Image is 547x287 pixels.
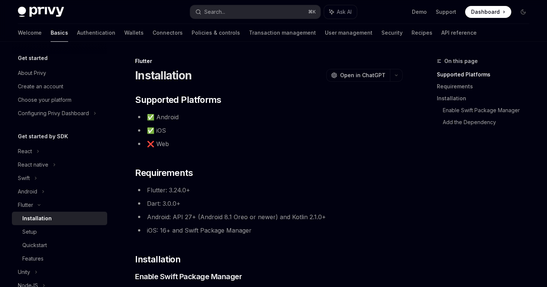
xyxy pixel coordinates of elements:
[22,241,47,250] div: Quickstart
[340,72,386,79] span: Open in ChatGPT
[135,212,403,222] li: Android: API 27+ (Android 8.1 Oreo or newer) and Kotlin 2.1.0+
[412,8,427,16] a: Demo
[135,167,193,179] span: Requirements
[135,253,180,265] span: Installation
[135,69,192,82] h1: Installation
[153,24,183,42] a: Connectors
[412,24,432,42] a: Recipes
[51,24,68,42] a: Basics
[135,112,403,122] li: ✅ Android
[18,54,48,63] h5: Get started
[437,69,535,81] a: Supported Platforms
[436,8,456,16] a: Support
[249,24,316,42] a: Transaction management
[18,82,63,91] div: Create an account
[12,66,107,80] a: About Privy
[325,24,372,42] a: User management
[12,252,107,265] a: Features
[12,212,107,225] a: Installation
[18,201,33,209] div: Flutter
[443,116,535,128] a: Add the Dependency
[517,6,529,18] button: Toggle dark mode
[324,5,357,19] button: Ask AI
[124,24,144,42] a: Wallets
[12,80,107,93] a: Create an account
[441,24,477,42] a: API reference
[204,7,225,16] div: Search...
[22,214,52,223] div: Installation
[337,8,352,16] span: Ask AI
[22,254,44,263] div: Features
[135,94,221,106] span: Supported Platforms
[192,24,240,42] a: Policies & controls
[77,24,115,42] a: Authentication
[190,5,320,19] button: Search...⌘K
[12,239,107,252] a: Quickstart
[18,160,48,169] div: React native
[437,92,535,104] a: Installation
[135,185,403,195] li: Flutter: 3.24.0+
[18,147,32,156] div: React
[18,95,71,104] div: Choose your platform
[18,24,42,42] a: Welcome
[443,104,535,116] a: Enable Swift Package Manager
[18,69,46,78] div: About Privy
[135,139,403,149] li: ❌ Web
[22,227,37,236] div: Setup
[18,132,68,141] h5: Get started by SDK
[12,225,107,239] a: Setup
[471,8,500,16] span: Dashboard
[135,198,403,209] li: Dart: 3.0.0+
[135,271,242,282] span: Enable Swift Package Manager
[18,174,30,183] div: Swift
[135,57,403,65] div: Flutter
[465,6,511,18] a: Dashboard
[18,109,89,118] div: Configuring Privy Dashboard
[308,9,316,15] span: ⌘ K
[437,81,535,92] a: Requirements
[135,125,403,136] li: ✅ iOS
[135,225,403,236] li: iOS: 16+ and Swift Package Manager
[18,187,37,196] div: Android
[444,57,478,66] span: On this page
[326,69,390,82] button: Open in ChatGPT
[18,7,64,17] img: dark logo
[18,268,30,277] div: Unity
[381,24,403,42] a: Security
[12,93,107,107] a: Choose your platform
